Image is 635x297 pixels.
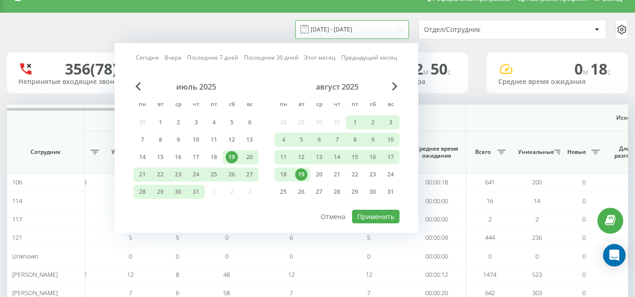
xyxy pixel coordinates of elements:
div: 3 [384,116,397,129]
div: Open Intercom Messenger [603,244,626,267]
div: вс 3 авг. 2025 г. [382,115,400,129]
div: сб 26 июля 2025 г. [223,168,241,182]
div: 23 [367,168,379,181]
div: 26 [295,186,307,198]
span: [PERSON_NAME] [12,289,58,297]
td: 00:00:00 [408,247,466,265]
div: 24 [384,168,397,181]
div: чт 10 июля 2025 г. [187,133,205,147]
td: 00:00:00 [408,210,466,228]
div: ср 2 июля 2025 г. [169,115,187,129]
div: 10 [190,134,202,146]
div: 20 [313,168,325,181]
div: пт 15 авг. 2025 г. [346,150,364,164]
div: 16 [172,151,184,163]
span: 0 [582,178,586,186]
div: 23 [172,168,184,181]
div: вт 22 июля 2025 г. [151,168,169,182]
div: пт 4 июля 2025 г. [205,115,223,129]
span: 0 [535,252,539,260]
span: 0 [290,252,293,260]
span: Уникальные [111,148,145,156]
div: 11 [277,151,290,163]
span: c [447,67,451,77]
div: 30 [367,186,379,198]
div: вт 1 июля 2025 г. [151,115,169,129]
div: сб 30 авг. 2025 г. [364,185,382,199]
div: 8 [349,134,361,146]
div: ср 30 июля 2025 г. [169,185,187,199]
a: Вчера [165,53,181,62]
span: Новые [565,148,588,156]
div: сб 12 июля 2025 г. [223,133,241,147]
span: Среднее время ожидания [415,145,459,160]
span: 5 [176,233,179,242]
div: 20 [243,151,256,163]
span: 0 [129,252,132,260]
div: вс 13 июля 2025 г. [241,133,259,147]
span: 117 [12,215,22,223]
div: 29 [349,186,361,198]
span: 2 [488,215,492,223]
div: Непринятые входящие звонки [18,78,137,86]
abbr: воскресенье [243,98,257,112]
span: 7 [129,289,132,297]
div: Отдел/Сотрудник [424,26,536,34]
span: Всего [471,148,494,156]
div: 28 [136,186,149,198]
div: 25 [208,168,220,181]
abbr: четверг [189,98,203,112]
span: 0 [574,59,590,79]
div: пт 8 авг. 2025 г. [346,133,364,147]
div: 7 [331,134,343,146]
a: Последние 7 дней [187,53,238,62]
div: вт 5 авг. 2025 г. [292,133,310,147]
div: 12 [226,134,238,146]
span: Previous Month [135,82,141,91]
div: пн 21 июля 2025 г. [133,168,151,182]
div: вс 10 авг. 2025 г. [382,133,400,147]
span: 7 [290,289,293,297]
a: Последние 30 дней [244,53,298,62]
span: 0 [225,252,228,260]
span: 0 [225,233,228,242]
div: ср 13 авг. 2025 г. [310,150,328,164]
div: чт 21 авг. 2025 г. [328,168,346,182]
div: вс 17 авг. 2025 г. [382,150,400,164]
div: вт 29 июля 2025 г. [151,185,169,199]
span: Next Month [392,82,398,91]
div: 5 [226,116,238,129]
div: 8 [154,134,166,146]
div: 4 [277,134,290,146]
div: пн 11 авг. 2025 г. [274,150,292,164]
abbr: воскресенье [384,98,398,112]
div: 14 [136,151,149,163]
span: 8 [176,270,179,279]
div: вт 8 июля 2025 г. [151,133,169,147]
div: чт 31 июля 2025 г. [187,185,205,199]
span: 121 [12,233,22,242]
span: 5 [367,233,370,242]
td: 00:00:12 [408,266,466,284]
div: чт 7 авг. 2025 г. [328,133,346,147]
div: вс 31 авг. 2025 г. [382,185,400,199]
div: сб 19 июля 2025 г. [223,150,241,164]
td: 00:00:09 [408,228,466,247]
a: Предыдущий месяц [341,53,397,62]
div: 13 [243,134,256,146]
span: 236 [532,233,542,242]
div: август 2025 [274,82,400,91]
span: 303 [532,289,542,297]
span: 0 [582,252,586,260]
div: сб 9 авг. 2025 г. [364,133,382,147]
abbr: пятница [207,98,221,112]
div: 22 [349,168,361,181]
div: вт 26 авг. 2025 г. [292,185,310,199]
abbr: понедельник [135,98,149,112]
abbr: суббота [225,98,239,112]
span: 114 [12,197,22,205]
span: Unknown [12,252,39,260]
div: 15 [154,151,166,163]
div: чт 28 авг. 2025 г. [328,185,346,199]
div: пн 4 авг. 2025 г. [274,133,292,147]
